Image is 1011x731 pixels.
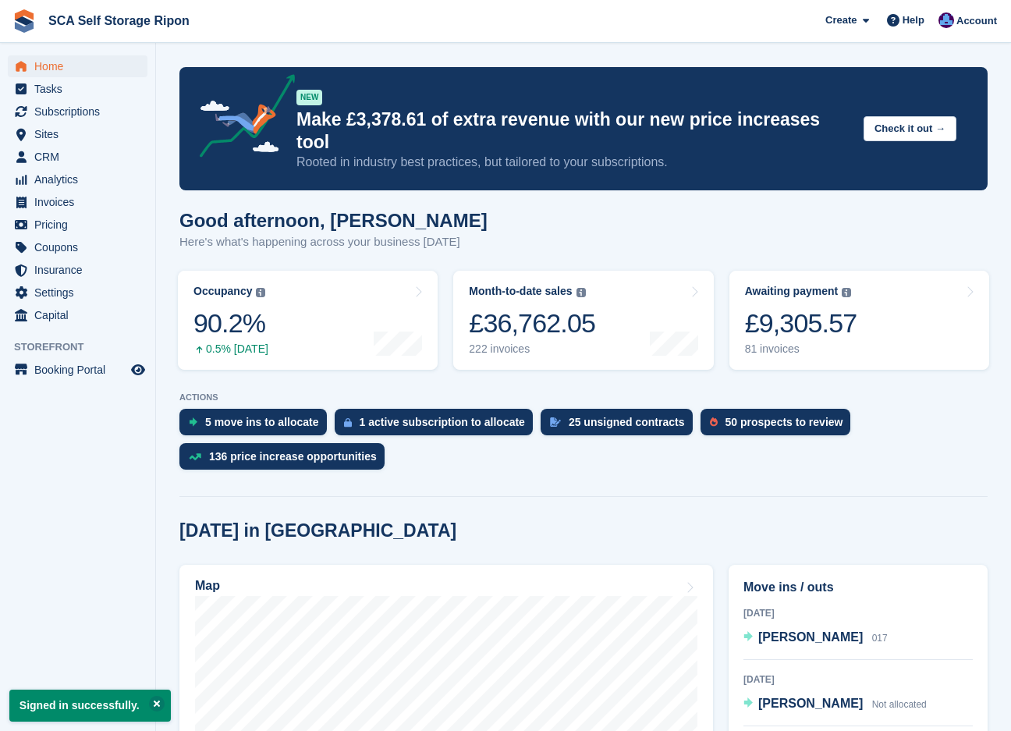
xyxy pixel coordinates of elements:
[569,416,685,428] div: 25 unsigned contracts
[189,453,201,460] img: price_increase_opportunities-93ffe204e8149a01c8c9dc8f82e8f89637d9d84a8eef4429ea346261dce0b2c0.svg
[550,417,561,427] img: contract_signature_icon-13c848040528278c33f63329250d36e43548de30e8caae1d1a13099fd9432cc5.svg
[193,285,252,298] div: Occupancy
[8,78,147,100] a: menu
[296,90,322,105] div: NEW
[296,108,851,154] p: Make £3,378.61 of extra revenue with our new price increases tool
[8,146,147,168] a: menu
[179,443,392,477] a: 136 price increase opportunities
[34,78,128,100] span: Tasks
[758,697,863,710] span: [PERSON_NAME]
[469,285,572,298] div: Month-to-date sales
[209,450,377,463] div: 136 price increase opportunities
[34,214,128,236] span: Pricing
[186,74,296,163] img: price-adjustments-announcement-icon-8257ccfd72463d97f412b2fc003d46551f7dbcb40ab6d574587a9cd5c0d94...
[8,55,147,77] a: menu
[129,360,147,379] a: Preview store
[193,307,268,339] div: 90.2%
[745,307,857,339] div: £9,305.57
[189,417,197,427] img: move_ins_to_allocate_icon-fdf77a2bb77ea45bf5b3d319d69a93e2d87916cf1d5bf7949dd705db3b84f3ca.svg
[938,12,954,28] img: Sarah Race
[710,417,718,427] img: prospect-51fa495bee0391a8d652442698ab0144808aea92771e9ea1ae160a38d050c398.svg
[34,259,128,281] span: Insurance
[179,233,488,251] p: Here's what's happening across your business [DATE]
[842,288,851,297] img: icon-info-grey-7440780725fd019a000dd9b08b2336e03edf1995a4989e88bcd33f0948082b44.svg
[8,304,147,326] a: menu
[34,236,128,258] span: Coupons
[469,307,595,339] div: £36,762.05
[256,288,265,297] img: icon-info-grey-7440780725fd019a000dd9b08b2336e03edf1995a4989e88bcd33f0948082b44.svg
[205,416,319,428] div: 5 move ins to allocate
[745,285,839,298] div: Awaiting payment
[8,214,147,236] a: menu
[360,416,525,428] div: 1 active subscription to allocate
[8,236,147,258] a: menu
[34,359,128,381] span: Booking Portal
[335,409,541,443] a: 1 active subscription to allocate
[576,288,586,297] img: icon-info-grey-7440780725fd019a000dd9b08b2336e03edf1995a4989e88bcd33f0948082b44.svg
[825,12,857,28] span: Create
[8,191,147,213] a: menu
[903,12,924,28] span: Help
[743,628,888,648] a: [PERSON_NAME] 017
[541,409,701,443] a: 25 unsigned contracts
[193,342,268,356] div: 0.5% [DATE]
[34,123,128,145] span: Sites
[179,210,488,231] h1: Good afternoon, [PERSON_NAME]
[729,271,989,370] a: Awaiting payment £9,305.57 81 invoices
[179,392,988,403] p: ACTIONS
[8,169,147,190] a: menu
[8,101,147,122] a: menu
[8,359,147,381] a: menu
[743,606,973,620] div: [DATE]
[743,672,973,687] div: [DATE]
[34,282,128,303] span: Settings
[34,101,128,122] span: Subscriptions
[743,694,927,715] a: [PERSON_NAME] Not allocated
[872,633,888,644] span: 017
[453,271,713,370] a: Month-to-date sales £36,762.05 222 invoices
[956,13,997,29] span: Account
[864,116,956,142] button: Check it out →
[14,339,155,355] span: Storefront
[469,342,595,356] div: 222 invoices
[34,169,128,190] span: Analytics
[701,409,859,443] a: 50 prospects to review
[34,55,128,77] span: Home
[745,342,857,356] div: 81 invoices
[34,146,128,168] span: CRM
[195,579,220,593] h2: Map
[296,154,851,171] p: Rooted in industry best practices, but tailored to your subscriptions.
[34,304,128,326] span: Capital
[34,191,128,213] span: Invoices
[8,282,147,303] a: menu
[8,259,147,281] a: menu
[178,271,438,370] a: Occupancy 90.2% 0.5% [DATE]
[179,409,335,443] a: 5 move ins to allocate
[725,416,843,428] div: 50 prospects to review
[743,578,973,597] h2: Move ins / outs
[179,520,456,541] h2: [DATE] in [GEOGRAPHIC_DATA]
[42,8,196,34] a: SCA Self Storage Ripon
[9,690,171,722] p: Signed in successfully.
[8,123,147,145] a: menu
[344,417,352,428] img: active_subscription_to_allocate_icon-d502201f5373d7db506a760aba3b589e785aa758c864c3986d89f69b8ff3...
[758,630,863,644] span: [PERSON_NAME]
[872,699,927,710] span: Not allocated
[12,9,36,33] img: stora-icon-8386f47178a22dfd0bd8f6a31ec36ba5ce8667c1dd55bd0f319d3a0aa187defe.svg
